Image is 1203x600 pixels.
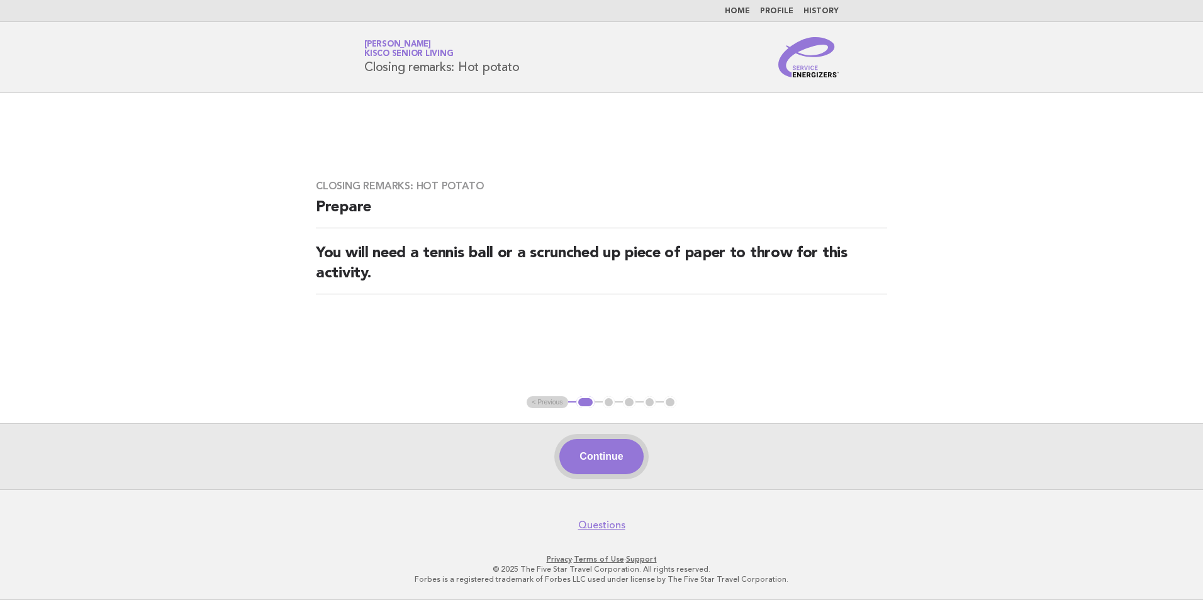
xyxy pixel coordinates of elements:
[316,180,887,192] h3: Closing remarks: Hot potato
[803,8,839,15] a: History
[316,197,887,228] h2: Prepare
[626,555,657,564] a: Support
[578,519,625,531] a: Questions
[364,50,453,58] span: Kisco Senior Living
[216,554,987,564] p: · ·
[216,564,987,574] p: © 2025 The Five Star Travel Corporation. All rights reserved.
[364,41,519,74] h1: Closing remarks: Hot potato
[364,40,453,58] a: [PERSON_NAME]Kisco Senior Living
[547,555,572,564] a: Privacy
[559,439,643,474] button: Continue
[725,8,750,15] a: Home
[778,37,839,77] img: Service Energizers
[216,574,987,584] p: Forbes is a registered trademark of Forbes LLC used under license by The Five Star Travel Corpora...
[576,396,595,409] button: 1
[574,555,624,564] a: Terms of Use
[316,243,887,294] h2: You will need a tennis ball or a scrunched up piece of paper to throw for this activity.
[760,8,793,15] a: Profile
